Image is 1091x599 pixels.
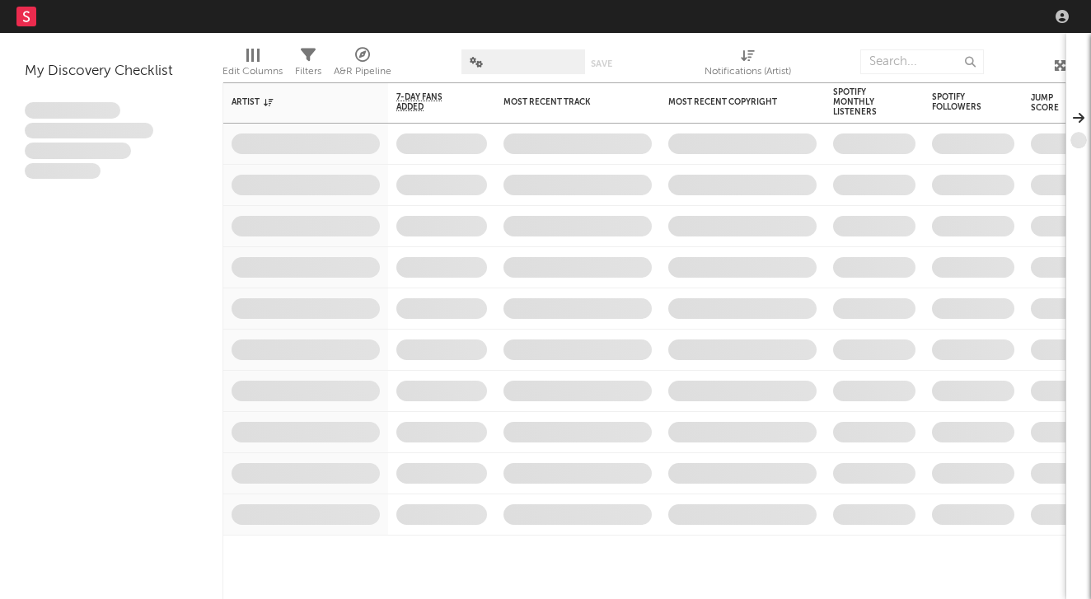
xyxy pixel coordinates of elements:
[25,123,153,139] span: Integer aliquet in purus et
[295,41,321,89] div: Filters
[295,62,321,82] div: Filters
[503,97,627,107] div: Most Recent Track
[222,62,283,82] div: Edit Columns
[396,92,462,112] span: 7-Day Fans Added
[932,92,990,112] div: Spotify Followers
[25,62,198,82] div: My Discovery Checklist
[334,62,391,82] div: A&R Pipeline
[222,41,283,89] div: Edit Columns
[860,49,984,74] input: Search...
[334,41,391,89] div: A&R Pipeline
[25,102,120,119] span: Lorem ipsum dolor
[705,41,791,89] div: Notifications (Artist)
[833,87,891,117] div: Spotify Monthly Listeners
[232,97,355,107] div: Artist
[668,97,792,107] div: Most Recent Copyright
[25,163,101,180] span: Aliquam viverra
[705,62,791,82] div: Notifications (Artist)
[1031,93,1072,113] div: Jump Score
[591,59,612,68] button: Save
[25,143,131,159] span: Praesent ac interdum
